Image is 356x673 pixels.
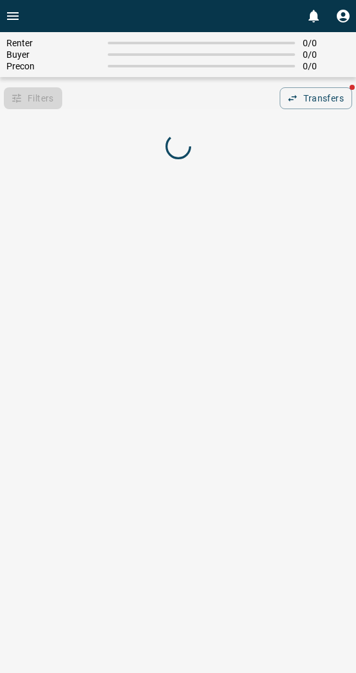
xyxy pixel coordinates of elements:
span: 0 / 0 [303,49,350,60]
span: 0 / 0 [303,38,350,48]
span: Renter [6,38,100,48]
button: Profile [330,3,356,29]
span: Buyer [6,49,100,60]
button: Transfers [280,87,352,109]
span: Precon [6,61,100,71]
span: 0 / 0 [303,61,350,71]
